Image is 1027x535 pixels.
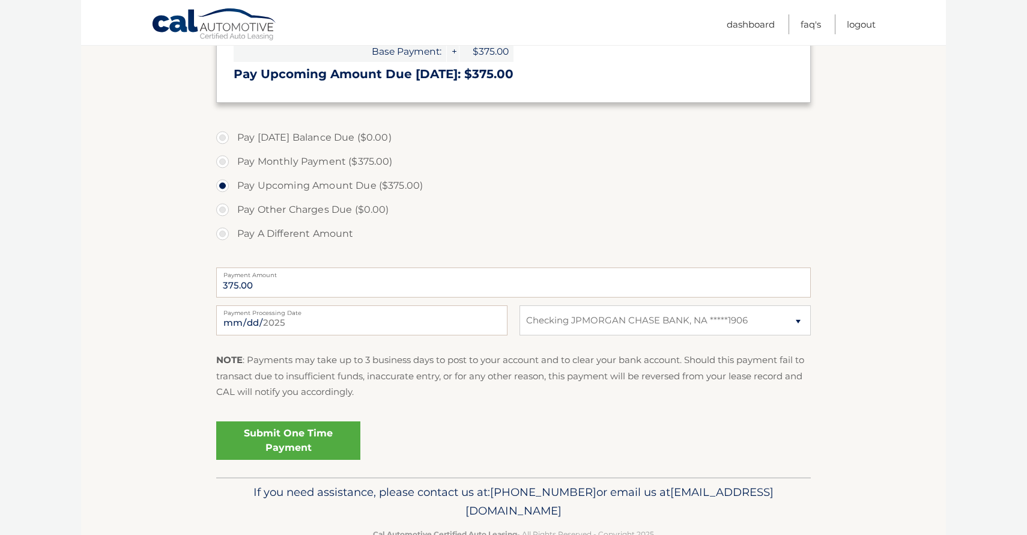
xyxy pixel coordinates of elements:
strong: NOTE [216,354,243,365]
p: : Payments may take up to 3 business days to post to your account and to clear your bank account.... [216,352,811,400]
label: Pay Upcoming Amount Due ($375.00) [216,174,811,198]
p: If you need assistance, please contact us at: or email us at [224,483,803,521]
label: Pay Other Charges Due ($0.00) [216,198,811,222]
span: [PHONE_NUMBER] [490,485,596,499]
a: FAQ's [801,14,821,34]
a: Cal Automotive [151,8,277,43]
label: Payment Amount [216,267,811,277]
a: Submit One Time Payment [216,421,360,460]
label: Payment Processing Date [216,305,507,315]
input: Payment Date [216,305,507,335]
h3: Pay Upcoming Amount Due [DATE]: $375.00 [234,67,793,82]
label: Pay [DATE] Balance Due ($0.00) [216,126,811,150]
input: Payment Amount [216,267,811,298]
a: Logout [847,14,876,34]
label: Pay A Different Amount [216,222,811,246]
label: Pay Monthly Payment ($375.00) [216,150,811,174]
span: + [447,41,459,62]
span: Base Payment: [234,41,446,62]
a: Dashboard [727,14,775,34]
span: $375.00 [459,41,513,62]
